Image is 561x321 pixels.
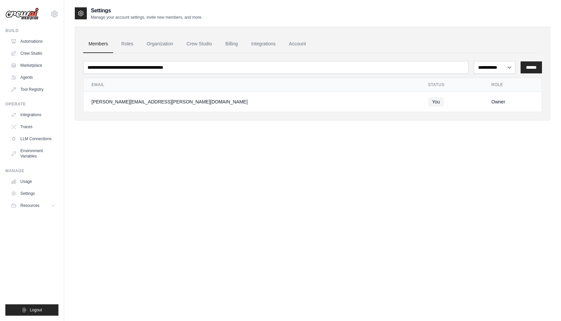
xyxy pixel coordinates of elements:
[492,98,534,105] div: Owner
[284,35,311,53] a: Account
[30,307,42,313] span: Logout
[5,8,39,20] img: Logo
[8,84,58,95] a: Tool Registry
[8,36,58,47] a: Automations
[420,78,484,92] th: Status
[181,35,217,53] a: Crew Studio
[220,35,243,53] a: Billing
[8,72,58,83] a: Agents
[91,15,202,20] p: Manage your account settings, invite new members, and more.
[8,176,58,187] a: Usage
[8,48,58,59] a: Crew Studio
[91,7,202,15] h2: Settings
[141,35,178,53] a: Organization
[8,200,58,211] button: Resources
[91,98,412,105] div: [PERSON_NAME][EMAIL_ADDRESS][PERSON_NAME][DOMAIN_NAME]
[8,60,58,71] a: Marketplace
[20,203,39,208] span: Resources
[5,168,58,174] div: Manage
[8,121,58,132] a: Traces
[484,78,542,92] th: Role
[428,97,444,106] span: You
[8,109,58,120] a: Integrations
[116,35,139,53] a: Roles
[8,145,58,162] a: Environment Variables
[5,101,58,107] div: Operate
[246,35,281,53] a: Integrations
[8,188,58,199] a: Settings
[5,28,58,33] div: Build
[83,78,420,92] th: Email
[5,304,58,316] button: Logout
[8,133,58,144] a: LLM Connections
[83,35,113,53] a: Members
